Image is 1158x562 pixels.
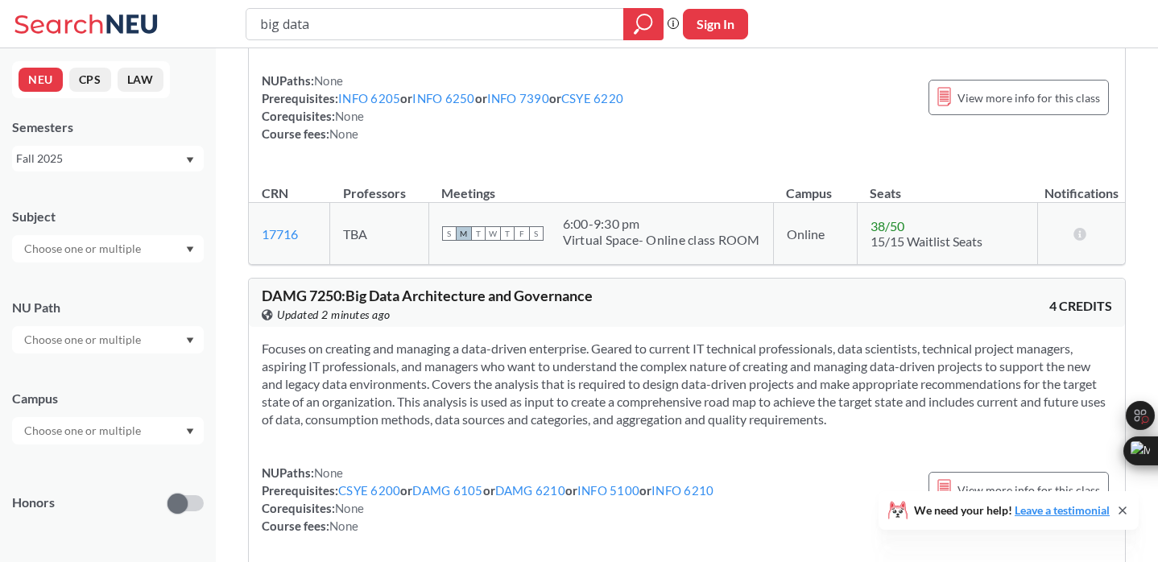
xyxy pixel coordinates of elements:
a: CSYE 6200 [338,483,400,498]
input: Class, professor, course number, "phrase" [258,10,612,38]
span: We need your help! [914,505,1110,516]
span: 4 CREDITS [1049,297,1112,315]
th: Notifications [1037,168,1125,203]
a: INFO 7390 [487,91,549,105]
div: Campus [12,390,204,407]
a: INFO 6205 [338,91,400,105]
input: Choose one or multiple [16,239,151,258]
td: TBA [330,203,428,265]
span: View more info for this class [957,480,1100,500]
svg: Dropdown arrow [186,246,194,253]
th: Seats [857,168,1037,203]
a: DAMG 6210 [495,483,565,498]
span: None [335,109,364,123]
button: NEU [19,68,63,92]
a: DAMG 6105 [412,483,482,498]
div: Fall 2025 [16,150,184,167]
div: magnifying glass [623,8,664,40]
td: Online [773,203,857,265]
span: S [442,226,457,241]
div: Dropdown arrow [12,326,204,353]
th: Professors [330,168,428,203]
a: INFO 6210 [651,483,713,498]
span: W [486,226,500,241]
div: Dropdown arrow [12,417,204,444]
button: LAW [118,68,163,92]
a: CSYE 6220 [561,91,623,105]
a: Leave a testimonial [1015,503,1110,517]
span: S [529,226,544,241]
div: Semesters [12,118,204,136]
svg: Dropdown arrow [186,337,194,344]
div: Subject [12,208,204,225]
span: None [314,73,343,88]
a: INFO 5100 [577,483,639,498]
div: 6:00 - 9:30 pm [563,216,760,232]
div: Fall 2025Dropdown arrow [12,146,204,171]
th: Meetings [428,168,773,203]
span: Updated 2 minutes ago [277,306,391,324]
span: None [335,501,364,515]
svg: Dropdown arrow [186,428,194,435]
svg: magnifying glass [634,13,653,35]
div: Dropdown arrow [12,235,204,262]
span: DAMG 7250 : Big Data Architecture and Governance [262,287,593,304]
p: Honors [12,494,55,512]
input: Choose one or multiple [16,330,151,349]
span: M [457,226,471,241]
span: None [329,519,358,533]
span: View more info for this class [957,88,1100,108]
input: Choose one or multiple [16,421,151,440]
span: F [515,226,529,241]
a: INFO 6250 [412,91,474,105]
span: None [329,126,358,141]
svg: Dropdown arrow [186,157,194,163]
button: CPS [69,68,111,92]
span: T [471,226,486,241]
div: NUPaths: Prerequisites: or or or or Corequisites: Course fees: [262,464,713,535]
div: NU Path [12,299,204,316]
button: Sign In [683,9,748,39]
th: Campus [773,168,857,203]
span: T [500,226,515,241]
div: CRN [262,184,288,202]
span: None [314,465,343,480]
span: 15/15 Waitlist Seats [871,233,982,249]
a: 17716 [262,226,298,242]
div: Virtual Space- Online class ROOM [563,232,760,248]
div: NUPaths: Prerequisites: or or or Corequisites: Course fees: [262,72,623,143]
section: Focuses on creating and managing a data-driven enterprise. Geared to current IT technical profess... [262,340,1112,428]
span: 38 / 50 [871,218,904,233]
